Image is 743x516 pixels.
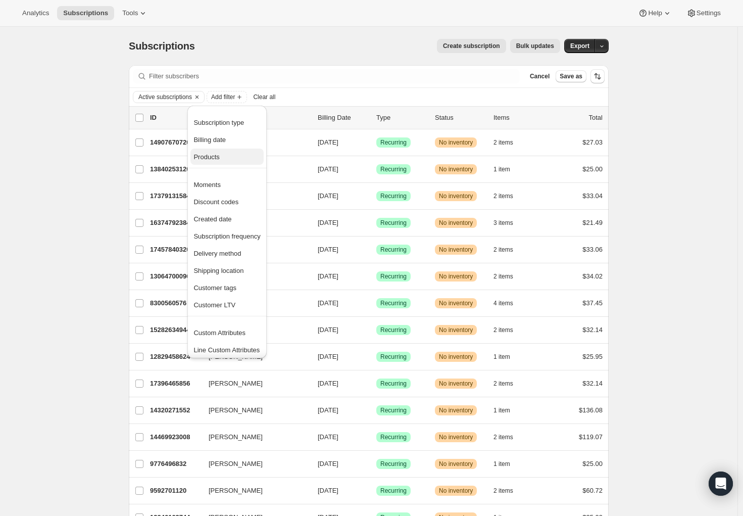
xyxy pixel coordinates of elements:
div: 17396465856[PERSON_NAME][DATE]SuccessRecurringWarningNo inventory2 items$32.14 [150,377,603,391]
div: 9776496832[PERSON_NAME][DATE]SuccessRecurringWarningNo inventory1 item$25.00 [150,457,603,471]
div: 8300560576[PERSON_NAME][DATE]SuccessRecurringWarningNo inventory4 items$37.45 [150,296,603,310]
div: 15282634944[PERSON_NAME][DATE]SuccessRecurringWarningNo inventory2 items$32.14 [150,323,603,337]
span: No inventory [439,192,473,200]
button: Save as [556,70,586,82]
span: $33.06 [582,246,603,253]
span: Billing date [193,136,226,144]
button: Bulk updates [510,39,560,53]
span: No inventory [439,380,473,388]
span: Save as [560,72,582,80]
p: 14320271552 [150,405,201,415]
span: No inventory [439,326,473,334]
span: 1 item [493,353,510,361]
span: No inventory [439,219,473,227]
span: No inventory [439,487,473,495]
span: [DATE] [318,380,338,387]
span: Recurring [380,380,407,388]
p: 16374792384 [150,218,201,228]
span: No inventory [439,353,473,361]
span: 3 items [493,219,513,227]
button: Tools [116,6,154,20]
span: Recurring [380,353,407,361]
span: Clear all [253,93,275,101]
span: 1 item [493,460,510,468]
span: Add filter [211,93,235,101]
p: 17457840320 [150,245,201,255]
span: Settings [697,9,721,17]
span: [PERSON_NAME] [209,432,263,442]
p: Billing Date [318,113,368,123]
span: Recurring [380,219,407,227]
button: 2 items [493,323,524,337]
span: [DATE] [318,487,338,494]
span: Subscription frequency [193,232,260,240]
span: 2 items [493,246,513,254]
span: [DATE] [318,326,338,334]
p: 17379131584 [150,191,201,201]
button: [PERSON_NAME] [203,456,304,472]
span: 2 items [493,380,513,388]
div: 12829458624[PERSON_NAME][DATE]SuccessRecurringWarningNo inventory1 item$25.95 [150,350,603,364]
span: [DATE] [318,192,338,200]
span: $60.72 [582,487,603,494]
span: Products [193,153,219,161]
span: [DATE] [318,299,338,307]
span: Recurring [380,326,407,334]
span: 2 items [493,326,513,334]
p: 8300560576 [150,298,201,308]
span: 4 items [493,299,513,307]
span: No inventory [439,433,473,441]
span: Moments [193,181,220,189]
span: Subscription type [193,119,244,126]
span: No inventory [439,272,473,280]
button: Help [632,6,678,20]
div: 9592701120[PERSON_NAME][DATE]SuccessRecurringWarningNo inventory2 items$60.72 [150,484,603,498]
button: 2 items [493,243,524,257]
span: 2 items [493,272,513,280]
div: 14907670720[PERSON_NAME][DATE]SuccessRecurringWarningNo inventory2 items$27.03 [150,135,603,150]
div: Type [376,113,427,123]
button: Active subscriptions [133,91,192,103]
span: Recurring [380,246,407,254]
button: Cancel [526,70,554,82]
button: 1 item [493,350,521,364]
p: 9776496832 [150,459,201,469]
span: Recurring [380,138,407,147]
span: $25.00 [582,460,603,467]
div: IDCustomerBilling DateTypeStatusItemsTotal [150,113,603,123]
span: [PERSON_NAME] [209,405,263,415]
span: Create subscription [443,42,500,50]
button: 1 item [493,162,521,176]
p: 9592701120 [150,486,201,496]
span: No inventory [439,138,473,147]
button: Export [564,39,596,53]
button: Analytics [16,6,55,20]
span: Analytics [22,9,49,17]
button: 2 items [493,430,524,444]
div: Items [493,113,544,123]
button: 1 item [493,457,521,471]
p: 14469923008 [150,432,201,442]
span: No inventory [439,165,473,173]
p: Total [589,113,603,123]
span: $25.00 [582,165,603,173]
span: [DATE] [318,272,338,280]
span: Cancel [530,72,550,80]
span: No inventory [439,299,473,307]
p: 12829458624 [150,352,201,362]
button: [PERSON_NAME] [203,376,304,392]
span: Export [570,42,589,50]
span: $136.08 [579,406,603,414]
span: Subscriptions [129,40,195,52]
button: Sort the results [590,69,605,83]
button: Clear [192,91,202,103]
p: 15282634944 [150,325,201,335]
div: 13064700096[PERSON_NAME][DATE]SuccessRecurringWarningNo inventory2 items$34.02 [150,269,603,284]
span: Customer LTV [193,301,235,309]
span: Discount codes [193,198,238,206]
span: Shipping location [193,267,243,274]
div: 17457840320[PERSON_NAME][DATE]SuccessRecurringWarningNo inventory2 items$33.06 [150,243,603,257]
span: [DATE] [318,138,338,146]
span: Bulk updates [516,42,554,50]
span: [DATE] [318,246,338,253]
